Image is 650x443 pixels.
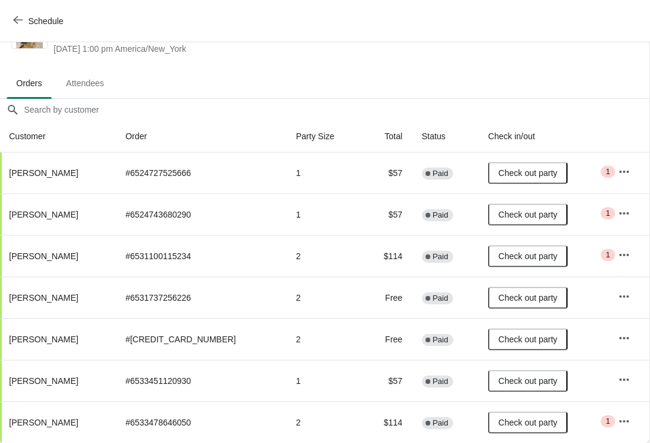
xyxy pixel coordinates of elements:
[54,43,422,55] span: [DATE] 1:00 pm America/New_York
[605,416,610,426] span: 1
[498,293,557,303] span: Check out party
[605,250,610,260] span: 1
[116,318,286,360] td: # [CREDIT_CARD_NUMBER]
[7,72,52,94] span: Orders
[433,252,448,262] span: Paid
[57,72,114,94] span: Attendees
[23,99,649,121] input: Search by customer
[362,235,412,277] td: $114
[605,167,610,177] span: 1
[478,121,608,152] th: Check in/out
[433,377,448,386] span: Paid
[488,412,568,433] button: Check out party
[116,235,286,277] td: # 6531100115234
[488,162,568,184] button: Check out party
[9,210,78,219] span: [PERSON_NAME]
[433,169,448,178] span: Paid
[498,210,557,219] span: Check out party
[362,193,412,235] td: $57
[9,335,78,344] span: [PERSON_NAME]
[28,16,63,26] span: Schedule
[498,376,557,386] span: Check out party
[605,209,610,218] span: 1
[116,193,286,235] td: # 6524743680290
[488,287,568,309] button: Check out party
[286,235,362,277] td: 2
[433,210,448,220] span: Paid
[286,193,362,235] td: 1
[498,418,557,427] span: Check out party
[9,376,78,386] span: [PERSON_NAME]
[498,251,557,261] span: Check out party
[9,418,78,427] span: [PERSON_NAME]
[488,245,568,267] button: Check out party
[6,10,73,32] button: Schedule
[362,401,412,443] td: $114
[362,318,412,360] td: Free
[286,152,362,193] td: 1
[433,335,448,345] span: Paid
[498,168,557,178] span: Check out party
[116,121,286,152] th: Order
[9,251,78,261] span: [PERSON_NAME]
[412,121,478,152] th: Status
[488,328,568,350] button: Check out party
[286,121,362,152] th: Party Size
[116,360,286,401] td: # 6533451120930
[116,277,286,318] td: # 6531737256226
[362,121,412,152] th: Total
[286,277,362,318] td: 2
[116,401,286,443] td: # 6533478646050
[433,294,448,303] span: Paid
[362,360,412,401] td: $57
[286,401,362,443] td: 2
[116,152,286,193] td: # 6524727525666
[498,335,557,344] span: Check out party
[286,318,362,360] td: 2
[362,152,412,193] td: $57
[286,360,362,401] td: 1
[9,293,78,303] span: [PERSON_NAME]
[488,204,568,225] button: Check out party
[433,418,448,428] span: Paid
[362,277,412,318] td: Free
[488,370,568,392] button: Check out party
[9,168,78,178] span: [PERSON_NAME]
